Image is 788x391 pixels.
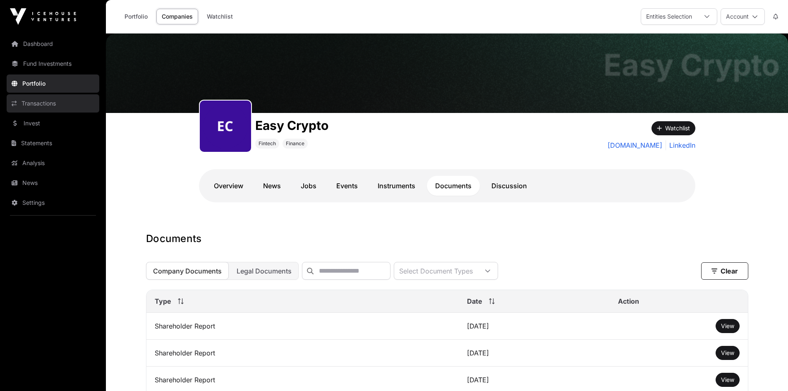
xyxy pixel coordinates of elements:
[7,35,99,53] a: Dashboard
[206,176,251,196] a: Overview
[146,340,459,367] td: Shareholder Report
[155,296,171,306] span: Type
[119,9,153,24] a: Portfolio
[7,55,99,73] a: Fund Investments
[7,114,99,132] a: Invest
[286,140,304,147] span: Finance
[203,104,248,149] img: easy-crypto302.png
[721,8,765,25] button: Account
[394,262,478,279] div: Select Document Types
[618,296,639,306] span: Action
[156,9,198,24] a: Companies
[427,176,480,196] a: Documents
[7,94,99,113] a: Transactions
[230,262,299,280] button: Legal Documents
[721,376,734,384] a: View
[716,373,740,387] button: View
[716,346,740,360] button: View
[721,376,734,383] span: View
[206,176,689,196] nav: Tabs
[237,267,292,275] span: Legal Documents
[328,176,366,196] a: Events
[608,140,662,150] a: [DOMAIN_NAME]
[369,176,424,196] a: Instruments
[747,351,788,391] iframe: Chat Widget
[483,176,535,196] a: Discussion
[459,313,609,340] td: [DATE]
[651,121,695,135] button: Watchlist
[292,176,325,196] a: Jobs
[146,262,229,280] button: Company Documents
[459,340,609,367] td: [DATE]
[467,296,482,306] span: Date
[7,134,99,152] a: Statements
[146,232,748,245] h1: Documents
[7,74,99,93] a: Portfolio
[666,140,695,150] a: LinkedIn
[721,349,734,356] span: View
[255,176,289,196] a: News
[641,9,697,24] div: Entities Selection
[255,118,328,133] h1: Easy Crypto
[721,349,734,357] a: View
[259,140,276,147] span: Fintech
[716,319,740,333] button: View
[604,50,780,80] h1: Easy Crypto
[146,313,459,340] td: Shareholder Report
[7,174,99,192] a: News
[7,154,99,172] a: Analysis
[701,262,748,280] button: Clear
[721,322,734,329] span: View
[7,194,99,212] a: Settings
[721,322,734,330] a: View
[153,267,222,275] span: Company Documents
[106,34,788,113] img: Easy Crypto
[10,8,76,25] img: Icehouse Ventures Logo
[201,9,238,24] a: Watchlist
